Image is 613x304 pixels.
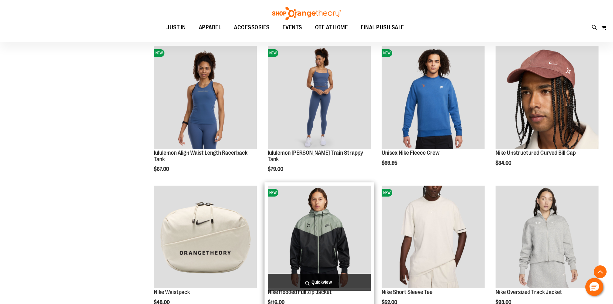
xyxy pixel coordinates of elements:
[268,166,284,172] span: $79.00
[496,186,599,289] img: Nike Oversized Track Jacket
[382,160,398,166] span: $69.95
[492,43,602,182] div: product
[585,278,603,296] button: Hello, have a question? Let’s chat.
[382,46,485,149] img: Unisex Nike Fleece Crew
[496,186,599,290] a: Nike Oversized Track Jacket
[496,160,512,166] span: $34.00
[354,20,411,35] a: FINAL PUSH SALE
[382,46,485,150] a: Unisex Nike Fleece CrewNEW
[268,189,278,197] span: NEW
[154,166,170,172] span: $67.00
[315,20,348,35] span: OTF AT HOME
[496,46,599,149] img: Nike Unstructured Curved Bill Cap
[268,186,371,289] img: NIke Hooded Full Zip Jacket
[154,46,257,149] img: lululemon Align Waist Length Racerback Tank
[265,43,374,189] div: product
[268,49,278,57] span: NEW
[496,150,576,156] a: Nike Unstructured Curved Bill Cap
[496,289,562,295] a: Nike Oversized Track Jacket
[228,20,276,35] a: ACCESSORIES
[234,20,270,35] span: ACCESSORIES
[166,20,186,35] span: JUST IN
[382,289,432,295] a: Nike Short Sleeve Tee
[154,186,257,289] img: Nike Waistpack
[160,20,192,35] a: JUST IN
[151,43,260,189] div: product
[496,46,599,150] a: Nike Unstructured Curved Bill Cap
[378,43,488,182] div: product
[382,189,392,197] span: NEW
[382,186,485,289] img: Nike Short Sleeve Tee
[268,274,371,291] a: Quickview
[154,46,257,150] a: lululemon Align Waist Length Racerback TankNEW
[192,20,228,35] a: APPAREL
[268,46,371,149] img: lululemon Wunder Train Strappy Tank
[382,150,440,156] a: Unisex Nike Fleece Crew
[361,20,404,35] span: FINAL PUSH SALE
[268,46,371,150] a: lululemon Wunder Train Strappy TankNEW
[154,150,247,162] a: lululemon Align Waist Length Racerback Tank
[382,186,485,290] a: Nike Short Sleeve TeeNEW
[154,289,190,295] a: Nike Waistpack
[268,150,363,162] a: lululemon [PERSON_NAME] Train Strappy Tank
[594,265,607,278] button: Back To Top
[382,49,392,57] span: NEW
[268,186,371,290] a: NIke Hooded Full Zip JacketNEW
[199,20,221,35] span: APPAREL
[268,289,332,295] a: NIke Hooded Full Zip Jacket
[283,20,302,35] span: EVENTS
[271,7,342,20] img: Shop Orangetheory
[154,49,164,57] span: NEW
[276,20,309,35] a: EVENTS
[309,20,355,35] a: OTF AT HOME
[154,186,257,290] a: Nike Waistpack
